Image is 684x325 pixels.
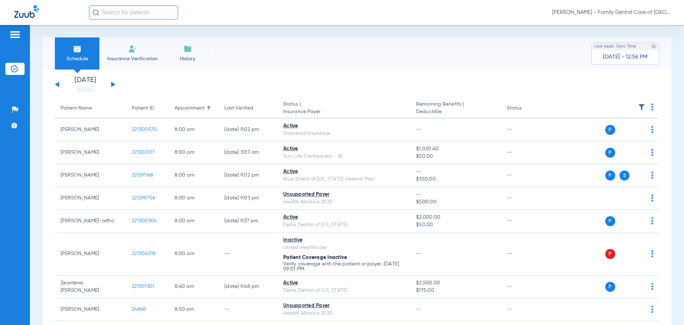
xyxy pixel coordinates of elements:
img: Zuub Logo [14,5,39,18]
td: 8:00 AM [169,164,219,187]
img: group-dot-blue.svg [651,283,653,290]
td: 8:00 AM [169,210,219,233]
td: -- [501,141,549,164]
td: [DATE] 9:02 PM [219,118,278,141]
div: Patient Name [61,105,120,112]
span: 221304018 [132,251,156,256]
p: Verify coverage with the patient or payer. [DATE] 09:01 PM. [283,261,405,271]
div: Inactive [283,237,405,244]
span: $1,020.40 [416,145,495,153]
th: Remaining Benefits | [410,98,501,118]
td: 8:00 AM [169,118,219,141]
div: Active [283,168,405,176]
img: group-dot-blue.svg [651,103,653,111]
th: Status [501,98,549,118]
td: [PERSON_NAME] [55,187,126,210]
td: -- [219,298,278,321]
span: Last Appt. Sync Time: [594,43,637,50]
span: -- [416,127,421,132]
th: Status | [278,98,410,118]
span: -- [416,191,495,198]
img: Manual Insurance Verification [128,45,137,53]
img: filter.svg [638,103,645,111]
a: [DATE] [64,85,107,92]
td: [DATE] 9:48 PM [219,275,278,298]
img: hamburger-icon [9,30,21,39]
span: History [171,55,204,62]
span: 221298756 [132,195,155,200]
div: Blue Shield of [US_STATE] Federal Plan [283,176,405,183]
span: Patient Coverage Inactive [283,255,347,260]
div: Active [283,214,405,221]
span: $175.00 [416,287,495,294]
img: last sync help info [651,44,656,49]
td: [PERSON_NAME]-ortho [55,210,126,233]
img: group-dot-blue.svg [651,306,653,313]
div: Patient ID [132,105,154,112]
span: 221300304 [132,218,157,223]
td: -- [501,298,549,321]
div: Active [283,122,405,130]
img: group-dot-blue.svg [651,126,653,133]
td: [PERSON_NAME] [55,298,126,321]
div: Unsupported Payer [283,191,405,198]
span: 221291168 [132,173,153,178]
span: $50.00 [416,221,495,229]
img: Schedule [73,45,82,53]
td: 8:50 AM [169,298,219,321]
div: Last Verified [224,105,253,112]
span: $2,000.00 [416,214,495,221]
img: group-dot-blue.svg [651,172,653,179]
div: Delta Dental of [US_STATE] [283,287,405,294]
td: [PERSON_NAME] [55,233,126,275]
span: $50.00 [416,153,495,160]
td: -- [501,233,549,275]
td: [PERSON_NAME] [55,164,126,187]
div: Standard Insurance [283,130,405,137]
span: 221301301 [132,284,154,289]
img: Search Icon [93,9,99,16]
span: P [605,171,615,181]
td: [DATE] 9:03 PM [219,187,278,210]
td: [PERSON_NAME] [55,141,126,164]
div: United Healthcare [283,244,405,252]
span: $350.00 [416,176,495,183]
td: -- [501,118,549,141]
div: Active [283,279,405,287]
span: 221302517 [132,150,155,155]
div: Sun Life/Dentaquest - AI [283,153,405,160]
img: group-dot-blue.svg [651,217,653,224]
td: [DATE] 3:07 AM [219,141,278,164]
div: Health Alliance 2025 [283,310,405,317]
td: 8:40 AM [169,275,219,298]
span: -- [416,307,421,312]
td: 8:00 AM [169,187,219,210]
span: -- [416,251,421,256]
td: -- [219,233,278,275]
img: group-dot-blue.svg [651,149,653,156]
td: 8:00 AM [169,233,219,275]
span: [DATE] - 12:56 PM [603,54,648,61]
td: [DATE] 9:02 PM [219,164,278,187]
img: History [183,45,192,53]
span: Insurance Payer [283,108,405,116]
div: Appointment [175,105,213,112]
span: 24868 [132,307,146,312]
span: 221300570 [132,127,157,132]
li: [DATE] [64,77,107,92]
span: [PERSON_NAME] - Family Dental Care of [GEOGRAPHIC_DATA] [552,9,670,16]
div: Patient ID [132,105,163,112]
td: 8:00 AM [169,141,219,164]
img: group-dot-blue.svg [651,250,653,257]
td: [PERSON_NAME] [55,118,126,141]
td: -- [501,210,549,233]
div: Health Alliance 2025 [283,198,405,206]
span: P [605,249,615,259]
div: Active [283,145,405,153]
span: S [620,171,629,181]
div: Delta Dental of [US_STATE] [283,221,405,229]
span: $2,500.00 [416,279,495,287]
span: $500.00 [416,198,495,206]
span: P [605,216,615,226]
div: Unsupported Payer [283,302,405,310]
